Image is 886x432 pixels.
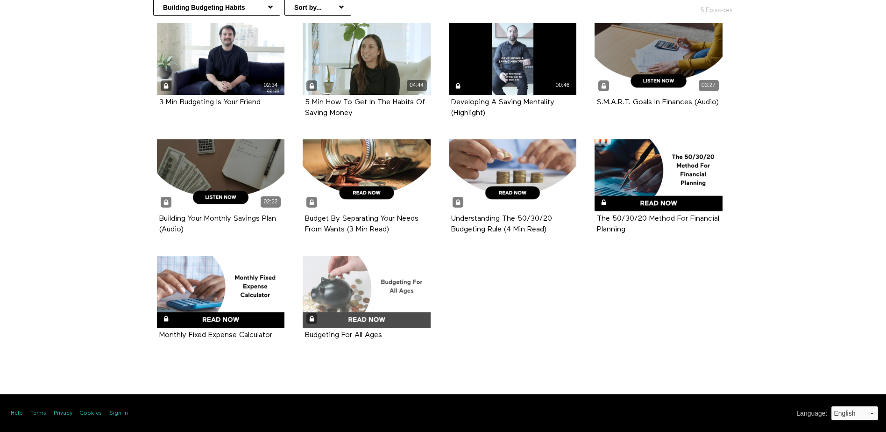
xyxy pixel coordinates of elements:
div: 02:22 [261,196,281,207]
strong: Budgeting For All Ages [305,331,382,339]
a: Help [11,410,23,418]
a: Monthly Fixed Expense Calculator [159,331,272,338]
strong: 5 Min How To Get In The Habits Of Saving Money [305,99,425,117]
a: Monthly Fixed Expense Calculator [157,256,285,328]
a: Understanding The 50/30/20 Budgeting Rule (4 Min Read) [449,139,577,211]
a: Budgeting For All Ages [303,256,431,328]
a: Privacy [54,410,72,418]
a: The 50/30/20 Method For Financial Planning [595,139,723,211]
a: The 50/30/20 Method For Financial Planning [597,215,719,233]
a: Developing A Saving Mentality (Highlight) [451,99,554,116]
a: 5 Min How To Get In The Habits Of Saving Money 04:44 [303,23,431,95]
div: 02:34 [261,80,281,91]
strong: Developing A Saving Mentality (Highlight) [451,99,554,117]
a: 3 Min Budgeting Is Your Friend [159,99,261,106]
a: Terms [30,410,46,418]
a: Understanding The 50/30/20 Budgeting Rule (4 Min Read) [451,215,552,233]
label: Language : [796,409,827,418]
a: S.M.A.R.T. Goals In Finances (Audio) 03:27 [595,23,723,95]
div: 03:27 [699,80,719,91]
a: Budgeting For All Ages [305,331,382,338]
strong: Monthly Fixed Expense Calculator [159,331,272,339]
div: 00:46 [553,80,573,91]
a: Cookies [80,410,102,418]
a: 5 Min How To Get In The Habits Of Saving Money [305,99,425,116]
a: Developing A Saving Mentality (Highlight) 00:46 [449,23,577,95]
a: Sign in [109,410,128,418]
a: 3 Min Budgeting Is Your Friend 02:34 [157,23,285,95]
a: Budget By Separating Your Needs From Wants (3 Min Read) [303,139,431,211]
a: Building Your Monthly Savings Plan (Audio) [159,215,276,233]
div: 04:44 [407,80,427,91]
a: Building Your Monthly Savings Plan (Audio) 02:22 [157,139,285,211]
a: S.M.A.R.T. Goals In Finances (Audio) [597,99,719,106]
a: Budget By Separating Your Needs From Wants (3 Min Read) [305,215,418,233]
